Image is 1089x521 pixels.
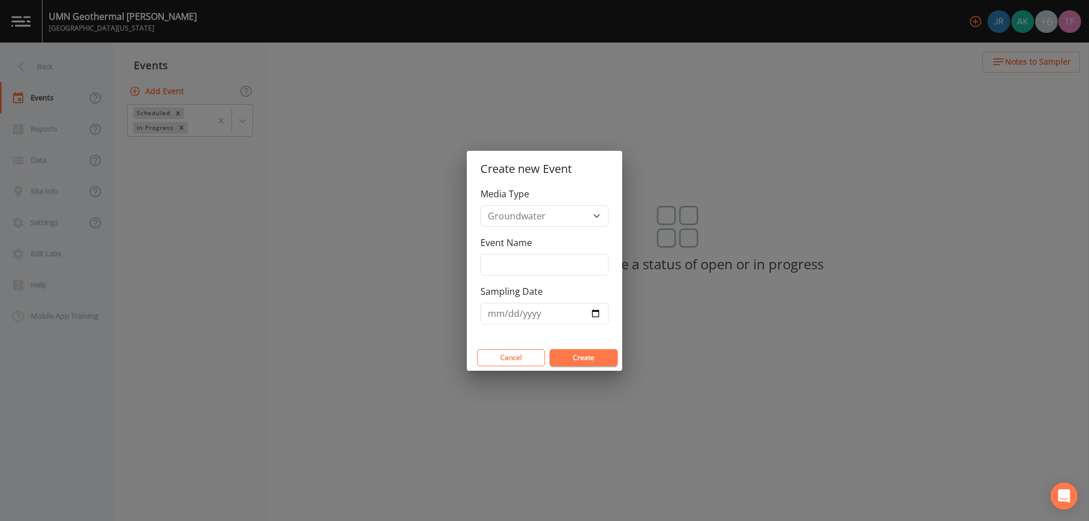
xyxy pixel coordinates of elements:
[480,187,529,201] label: Media Type
[1050,482,1078,510] div: Open Intercom Messenger
[477,349,545,366] button: Cancel
[480,236,532,249] label: Event Name
[480,285,543,298] label: Sampling Date
[550,349,618,366] button: Create
[467,151,622,187] h2: Create new Event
